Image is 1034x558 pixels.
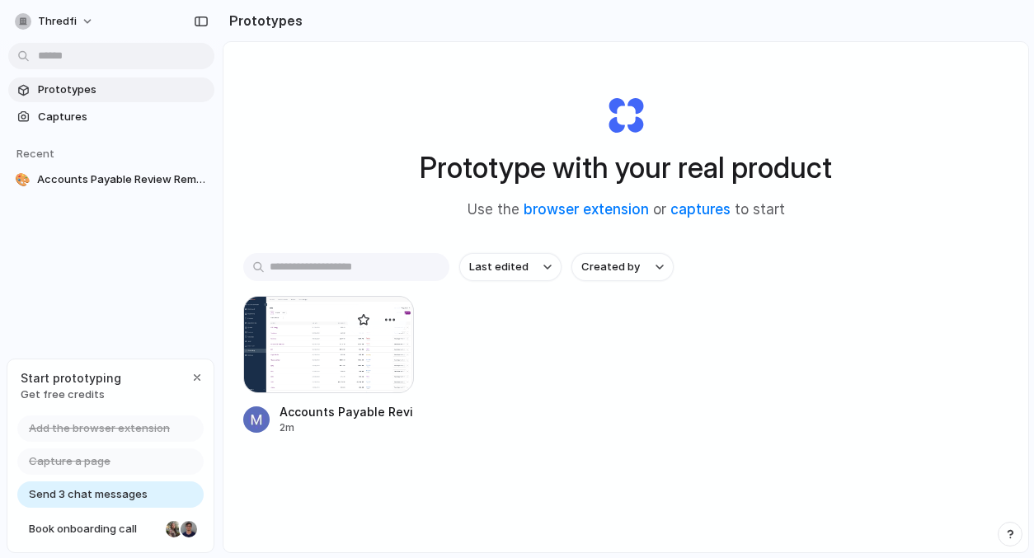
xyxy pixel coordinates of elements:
span: Recent [16,147,54,160]
a: 🎨Accounts Payable Review Removal [8,167,214,192]
span: Get free credits [21,387,121,403]
button: Created by [571,253,674,281]
div: 🎨 [15,171,31,188]
span: Capture a page [29,453,110,470]
span: Book onboarding call [29,521,159,537]
span: Captures [38,109,208,125]
div: 2m [280,420,414,435]
a: Prototypes [8,77,214,102]
span: Add the browser extension [29,420,170,437]
a: Book onboarding call [17,516,204,542]
button: Last edited [459,253,562,281]
div: Nicole Kubica [164,519,184,539]
a: browser extension [524,201,649,218]
span: Use the or to start [468,199,785,221]
span: Last edited [469,259,529,275]
span: Start prototyping [21,369,121,387]
span: thredfi [38,13,77,30]
a: captures [670,201,731,218]
a: Accounts Payable Review RemovalAccounts Payable Review Removal2m [243,296,414,435]
span: Send 3 chat messages [29,486,148,503]
span: Prototypes [38,82,208,98]
h1: Prototype with your real product [420,146,832,190]
a: Captures [8,105,214,129]
span: Created by [581,259,640,275]
div: Accounts Payable Review Removal [280,403,414,420]
h2: Prototypes [223,11,303,30]
div: Christian Iacullo [179,519,199,539]
button: thredfi [8,8,102,35]
span: Accounts Payable Review Removal [37,171,208,188]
